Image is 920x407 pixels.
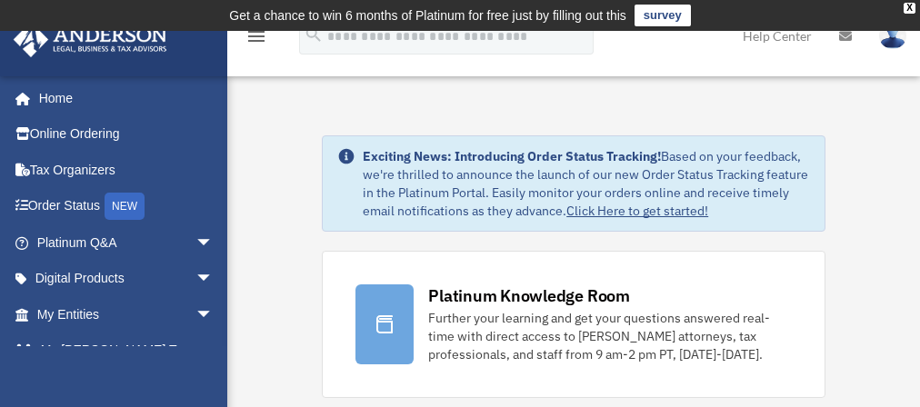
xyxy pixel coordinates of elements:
div: NEW [105,193,145,220]
div: Further your learning and get your questions answered real-time with direct access to [PERSON_NAM... [428,309,792,363]
span: arrow_drop_down [195,261,232,298]
span: arrow_drop_down [195,296,232,333]
strong: Exciting News: Introducing Order Status Tracking! [363,148,661,164]
a: Home [13,80,232,116]
span: arrow_drop_down [195,333,232,370]
img: Anderson Advisors Platinum Portal [8,22,173,57]
a: menu [245,32,267,47]
a: Digital Productsarrow_drop_down [13,261,241,297]
span: arrow_drop_down [195,224,232,262]
div: close [904,3,915,14]
div: Get a chance to win 6 months of Platinum for free just by filling out this [229,5,626,26]
div: Based on your feedback, we're thrilled to announce the launch of our new Order Status Tracking fe... [363,147,810,220]
i: search [304,25,324,45]
i: menu [245,25,267,47]
a: Click Here to get started! [566,203,708,219]
a: Platinum Knowledge Room Further your learning and get your questions answered real-time with dire... [322,251,825,398]
a: Tax Organizers [13,152,241,188]
a: Online Ordering [13,116,241,153]
a: My [PERSON_NAME] Teamarrow_drop_down [13,333,241,369]
a: Platinum Q&Aarrow_drop_down [13,224,241,261]
a: survey [635,5,691,26]
a: Order StatusNEW [13,188,241,225]
img: User Pic [879,23,906,49]
div: Platinum Knowledge Room [428,284,630,307]
a: My Entitiesarrow_drop_down [13,296,241,333]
